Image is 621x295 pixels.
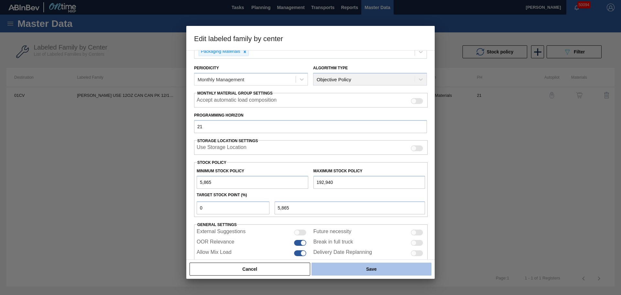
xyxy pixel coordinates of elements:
label: Future necessity [313,229,351,236]
div: Monthly Management [198,77,244,82]
label: Minimum Stock Policy [197,169,244,173]
label: Maximum Stock Policy [313,169,363,173]
label: Target Stock Point (%) [197,193,247,197]
label: Periodicity [194,66,219,70]
label: Algorithm Type [313,66,348,70]
h3: Edit labeled family by center [186,26,435,51]
label: Delivery Date Replanning [313,249,372,257]
div: Packaging Materials [199,48,241,56]
label: Allow Mix Load [197,249,232,257]
label: OOR Relevance [197,239,234,247]
span: Storage Location Settings [197,139,258,143]
label: When enabled, the system will display stocks from different storage locations. [197,144,246,152]
button: Cancel [190,263,310,276]
label: Programming Horizon [194,111,427,120]
label: Break in full truck [313,239,353,247]
label: Stock Policy [197,160,226,165]
button: Save [311,263,431,276]
label: Accept automatic load composition [197,97,277,105]
label: External Suggestions [197,229,245,236]
span: Monthly Material Group Settings [197,91,273,96]
span: General settings [197,222,237,227]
